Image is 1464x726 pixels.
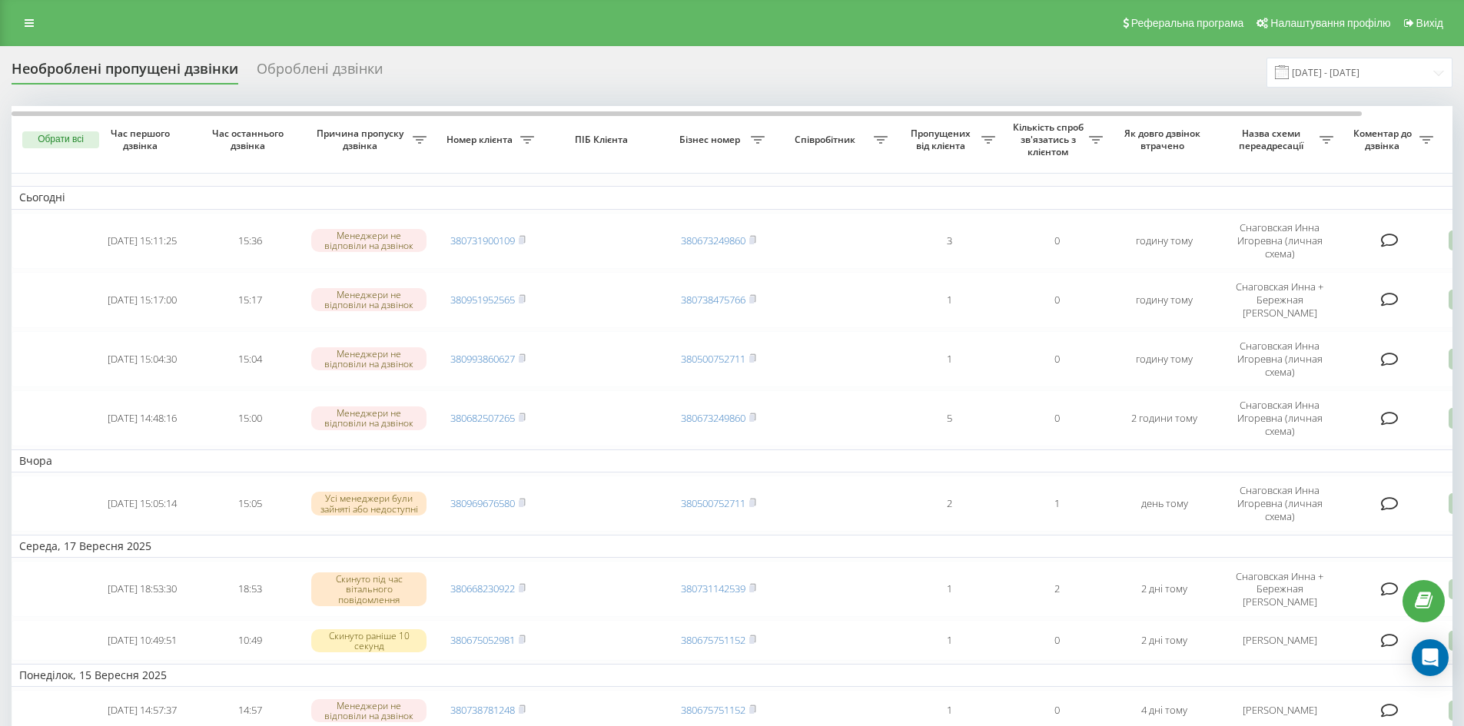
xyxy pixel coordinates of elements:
td: 1 [895,561,1003,617]
a: 380673249860 [681,411,745,425]
td: 0 [1003,620,1110,661]
td: 15:36 [196,213,304,269]
td: [DATE] 18:53:30 [88,561,196,617]
a: 380668230922 [450,582,515,595]
td: 2 дні тому [1110,561,1218,617]
td: Снаговская Инна Игоревна (личная схема) [1218,331,1341,387]
td: 15:05 [196,476,304,532]
span: Пропущених від клієнта [903,128,981,151]
a: 380731900109 [450,234,515,247]
span: Співробітник [780,134,874,146]
td: 10:49 [196,620,304,661]
span: Реферальна програма [1131,17,1244,29]
td: 1 [895,272,1003,328]
td: [PERSON_NAME] [1218,620,1341,661]
a: 380682507265 [450,411,515,425]
td: годину тому [1110,272,1218,328]
span: Бізнес номер [672,134,751,146]
div: Необроблені пропущені дзвінки [12,61,238,85]
a: 380500752711 [681,496,745,510]
td: [DATE] 15:11:25 [88,213,196,269]
span: Коментар до дзвінка [1349,128,1419,151]
td: 1 [1003,476,1110,532]
span: Час першого дзвінка [101,128,184,151]
span: Налаштування профілю [1270,17,1390,29]
div: Менеджери не відповіли на дзвінок [311,347,427,370]
td: [DATE] 15:05:14 [88,476,196,532]
a: 380675751152 [681,633,745,647]
span: Причина пропуску дзвінка [311,128,413,151]
div: Менеджери не відповіли на дзвінок [311,406,427,429]
span: Як довго дзвінок втрачено [1123,128,1206,151]
button: Обрати всі [22,131,99,148]
td: 2 години тому [1110,390,1218,446]
td: Снаговская Инна Игоревна (личная схема) [1218,476,1341,532]
td: 15:17 [196,272,304,328]
td: 18:53 [196,561,304,617]
td: [DATE] 15:04:30 [88,331,196,387]
td: 1 [895,331,1003,387]
td: [DATE] 15:17:00 [88,272,196,328]
div: Менеджери не відповіли на дзвінок [311,288,427,311]
td: [DATE] 14:48:16 [88,390,196,446]
span: Кількість спроб зв'язатись з клієнтом [1011,121,1089,157]
td: Снаговская Инна Игоревна (личная схема) [1218,213,1341,269]
span: Номер клієнта [442,134,520,146]
td: 5 [895,390,1003,446]
a: 380993860627 [450,352,515,366]
div: Менеджери не відповіли на дзвінок [311,699,427,722]
td: Снаговская Инна Игоревна (личная схема) [1218,390,1341,446]
td: 0 [1003,272,1110,328]
div: Скинуто раніше 10 секунд [311,629,427,652]
td: Снаговская Инна + Бережная [PERSON_NAME] [1218,272,1341,328]
a: 380731142539 [681,582,745,595]
td: 2 [1003,561,1110,617]
td: 2 дні тому [1110,620,1218,661]
span: ПІБ Клієнта [555,134,652,146]
td: годину тому [1110,213,1218,269]
span: Час останнього дзвінка [208,128,291,151]
a: 380738475766 [681,293,745,307]
a: 380675751152 [681,703,745,717]
td: 15:04 [196,331,304,387]
td: [DATE] 10:49:51 [88,620,196,661]
div: Менеджери не відповіли на дзвінок [311,229,427,252]
a: 380969676580 [450,496,515,510]
a: 380675052981 [450,633,515,647]
a: 380500752711 [681,352,745,366]
td: Снаговская Инна + Бережная [PERSON_NAME] [1218,561,1341,617]
a: 380673249860 [681,234,745,247]
span: Вихід [1416,17,1443,29]
td: 3 [895,213,1003,269]
td: годину тому [1110,331,1218,387]
td: 0 [1003,213,1110,269]
a: 380738781248 [450,703,515,717]
td: 0 [1003,390,1110,446]
td: 2 [895,476,1003,532]
a: 380951952565 [450,293,515,307]
div: Усі менеджери були зайняті або недоступні [311,492,427,515]
td: день тому [1110,476,1218,532]
div: Скинуто під час вітального повідомлення [311,572,427,606]
td: 1 [895,620,1003,661]
div: Оброблені дзвінки [257,61,383,85]
div: Open Intercom Messenger [1412,639,1449,676]
td: 15:00 [196,390,304,446]
span: Назва схеми переадресації [1226,128,1320,151]
td: 0 [1003,331,1110,387]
